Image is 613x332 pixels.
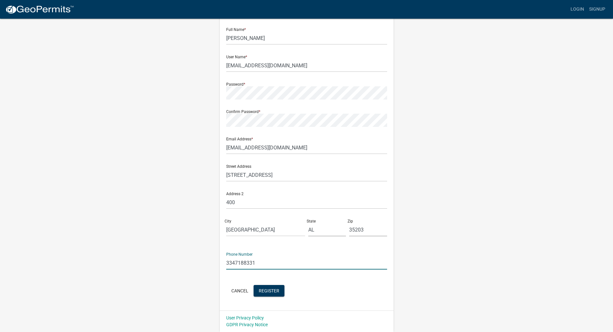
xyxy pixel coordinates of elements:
a: Signup [587,3,608,15]
button: Cancel [226,285,254,297]
span: Register [259,288,279,293]
a: User Privacy Policy [226,315,264,320]
a: Login [568,3,587,15]
a: GDPR Privacy Notice [226,322,268,327]
button: Register [254,285,284,297]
